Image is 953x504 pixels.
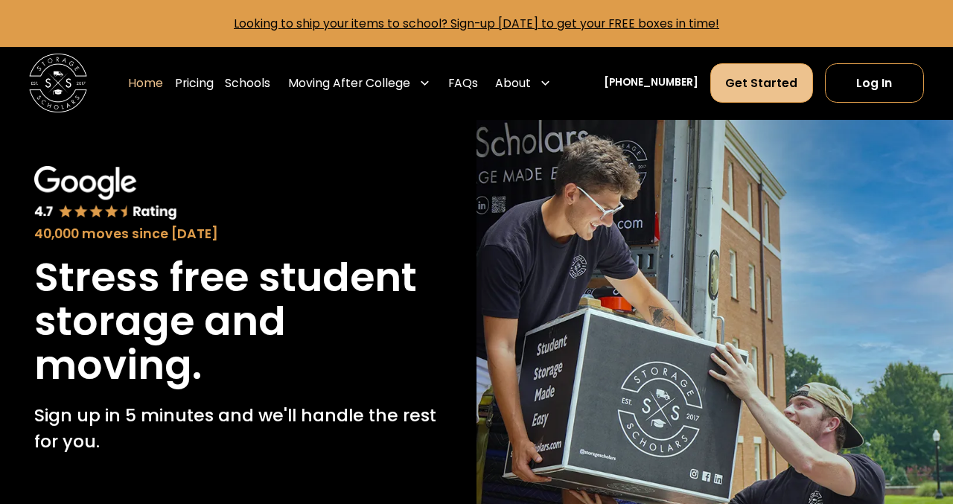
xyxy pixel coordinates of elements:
p: Sign up in 5 minutes and we'll handle the rest for you. [34,402,442,455]
a: Pricing [175,63,214,103]
h1: Stress free student storage and moving. [34,255,442,388]
a: [PHONE_NUMBER] [604,75,698,91]
div: 40,000 moves since [DATE] [34,224,442,243]
a: Schools [225,63,270,103]
a: Looking to ship your items to school? Sign-up [DATE] to get your FREE boxes in time! [234,16,719,31]
div: Moving After College [288,74,410,92]
a: Home [128,63,163,103]
div: Moving After College [282,63,436,103]
div: About [495,74,531,92]
div: About [490,63,558,103]
img: Google 4.7 star rating [34,166,177,220]
img: Storage Scholars main logo [29,54,87,112]
a: Log In [825,63,924,103]
a: Get Started [710,63,813,103]
a: FAQs [448,63,478,103]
